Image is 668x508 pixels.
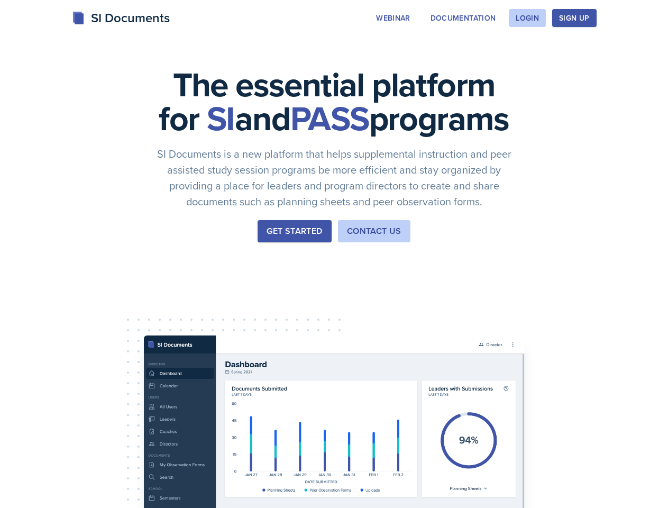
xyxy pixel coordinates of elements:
div: SI Documents [72,8,170,28]
div: Webinar [376,14,410,22]
button: Webinar [369,9,417,27]
div: Login [516,14,539,22]
button: Get Started [258,220,331,242]
div: Contact Us [347,225,401,238]
div: Documentation [431,14,496,22]
button: Contact Us [338,220,410,242]
button: Sign Up [552,9,596,27]
button: Login [509,9,546,27]
div: Get Started [267,225,322,238]
button: Documentation [424,9,503,27]
div: Sign Up [559,14,589,22]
